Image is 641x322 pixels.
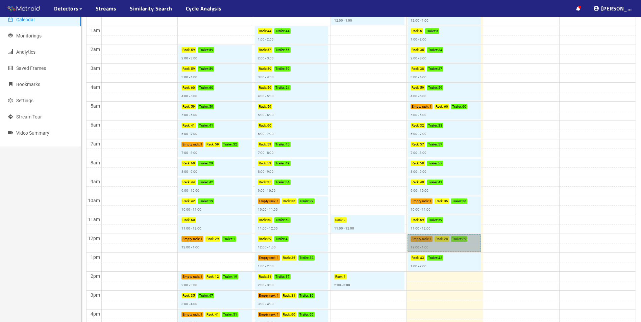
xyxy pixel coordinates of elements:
[209,123,213,128] p: 41
[462,198,466,204] p: 56
[54,4,79,12] span: Detectors
[259,104,267,109] p: Rack :
[267,123,271,128] p: 60
[444,104,448,109] p: 60
[191,123,195,128] p: 41
[209,47,213,53] p: 59
[259,161,267,166] p: Rack :
[420,161,424,166] p: 58
[275,217,285,223] p: Trailer :
[411,169,426,175] p: 8:00 - 9:00
[181,169,197,175] p: 8:00 - 9:00
[412,255,419,261] p: Rack :
[8,17,13,22] span: calendar
[215,312,219,317] p: 41
[438,180,442,185] p: 41
[259,312,276,317] p: Empty rack :
[428,123,438,128] p: Trailer :
[412,142,419,147] p: Rack :
[89,310,101,318] div: 4pm
[428,255,438,261] p: Trailer :
[420,255,424,261] p: 43
[16,33,42,38] span: Monitorings
[200,142,202,147] p: 1
[299,293,309,298] p: Trailer :
[259,180,267,185] p: Rack :
[438,85,442,90] p: 59
[182,293,190,298] p: Rack :
[89,121,101,129] div: 6am
[191,198,195,204] p: 42
[258,150,274,156] p: 7:00 - 8:00
[89,159,101,166] div: 8am
[199,104,208,109] p: Trailer :
[182,236,200,242] p: Empty rack :
[275,180,285,185] p: Trailer :
[182,312,200,317] p: Empty rack :
[438,217,442,223] p: 59
[233,274,237,279] p: 19
[199,198,208,204] p: Trailer :
[283,312,291,317] p: Rack :
[215,274,219,279] p: 12
[286,161,290,166] p: 49
[411,93,426,99] p: 4:00 - 5:00
[182,217,190,223] p: Rack :
[310,312,314,317] p: 60
[258,207,278,212] p: 10:00 - 11:00
[428,85,438,90] p: Trailer :
[310,255,314,261] p: 32
[16,17,35,22] span: Calendar
[286,66,290,72] p: 59
[87,197,101,204] div: 10am
[258,301,274,307] p: 3:00 - 4:00
[310,293,314,298] p: 36
[259,198,276,204] p: Empty rack :
[181,283,197,288] p: 2:00 - 3:00
[206,236,214,242] p: Rack :
[462,104,466,109] p: 60
[412,104,429,109] p: Empty rack :
[258,283,274,288] p: 2:00 - 3:00
[412,198,429,204] p: Empty rack :
[428,217,438,223] p: Trailer :
[412,161,419,166] p: Rack :
[436,28,438,34] p: 5
[182,123,190,128] p: Rack :
[420,66,424,72] p: 38
[209,66,213,72] p: 59
[275,66,285,72] p: Trailer :
[89,291,101,299] div: 3pm
[259,274,267,279] p: Rack :
[267,274,271,279] p: 41
[209,293,213,298] p: 47
[438,123,442,128] p: 33
[199,161,208,166] p: Trailer :
[200,274,202,279] p: 1
[411,56,426,61] p: 2:00 - 3:00
[182,161,190,166] p: Rack :
[412,180,419,185] p: Rack :
[286,217,290,223] p: 60
[267,85,271,90] p: 59
[209,104,213,109] p: 59
[259,142,267,147] p: Rack :
[420,217,424,223] p: 59
[277,198,279,204] p: 1
[199,123,208,128] p: Trailer :
[191,293,195,298] p: 35
[233,312,237,317] p: 51
[87,216,101,223] div: 11am
[335,274,343,279] p: Rack :
[182,66,190,72] p: Rack :
[89,27,101,34] div: 1am
[452,198,462,204] p: Trailer :
[310,198,314,204] p: 29
[299,198,309,204] p: Trailer :
[16,65,46,71] span: Saved Frames
[411,207,430,212] p: 10:00 - 11:00
[206,312,214,317] p: Rack :
[130,4,172,12] a: Similarity Search
[412,85,419,90] p: Rack :
[283,255,291,261] p: Rack :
